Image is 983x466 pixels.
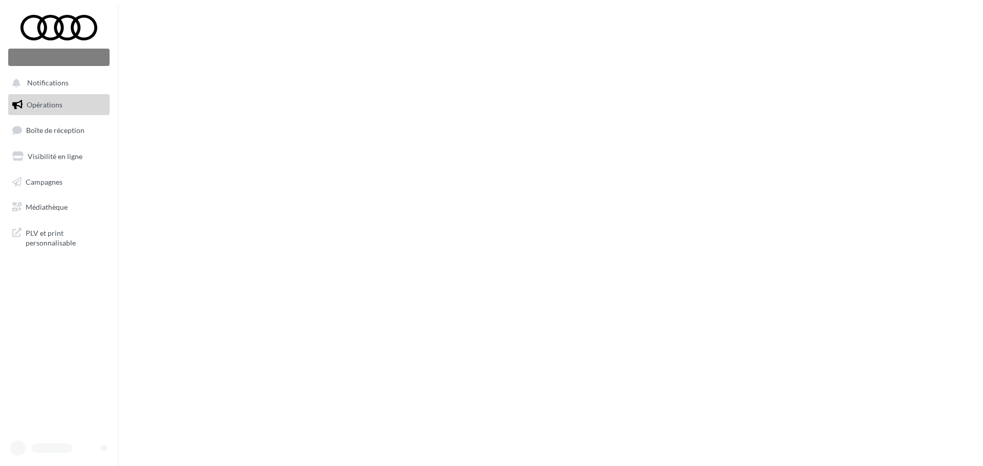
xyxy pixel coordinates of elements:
a: PLV et print personnalisable [6,222,112,252]
a: Opérations [6,94,112,116]
span: Notifications [27,79,69,87]
span: Visibilité en ligne [28,152,82,161]
a: Boîte de réception [6,119,112,141]
a: Visibilité en ligne [6,146,112,167]
span: PLV et print personnalisable [26,226,105,248]
span: Médiathèque [26,203,68,211]
div: Nouvelle campagne [8,49,110,66]
a: Médiathèque [6,196,112,218]
span: Opérations [27,100,62,109]
span: Boîte de réception [26,126,84,135]
span: Campagnes [26,177,62,186]
a: Campagnes [6,171,112,193]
